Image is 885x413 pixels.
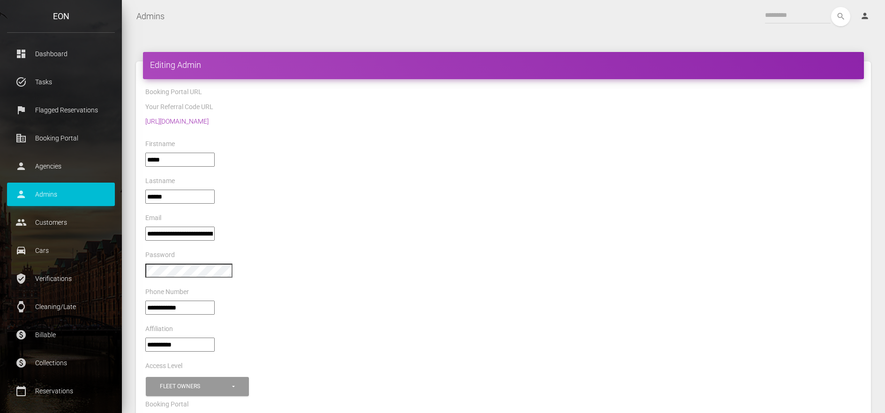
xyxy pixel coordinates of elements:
[14,47,108,61] p: Dashboard
[7,126,115,150] a: corporate_fare Booking Portal
[14,300,108,314] p: Cleaning/Late
[7,42,115,66] a: dashboard Dashboard
[14,356,108,370] p: Collections
[831,7,850,26] button: search
[14,131,108,145] p: Booking Portal
[7,211,115,234] a: people Customers
[145,88,202,97] label: Booking Portal URL
[7,70,115,94] a: task_alt Tasks
[7,379,115,403] a: calendar_today Reservations
[14,272,108,286] p: Verifications
[14,243,108,258] p: Cars
[146,377,249,396] button: Fleet Owners
[14,159,108,173] p: Agencies
[7,98,115,122] a: flag Flagged Reservations
[7,323,115,347] a: paid Billable
[145,177,175,186] label: Lastname
[145,140,175,149] label: Firstname
[14,75,108,89] p: Tasks
[145,400,188,409] label: Booking Portal
[7,239,115,262] a: drive_eta Cars
[14,187,108,201] p: Admins
[145,251,175,260] label: Password
[7,267,115,290] a: verified_user Verifications
[853,7,878,26] a: person
[145,288,189,297] label: Phone Number
[150,59,857,71] h4: Editing Admin
[14,384,108,398] p: Reservations
[145,118,209,125] a: [URL][DOMAIN_NAME]
[7,351,115,375] a: paid Collections
[14,215,108,229] p: Customers
[136,5,165,28] a: Admins
[145,103,213,112] label: Your Referral Code URL
[860,11,870,21] i: person
[14,103,108,117] p: Flagged Reservations
[145,361,182,371] label: Access Level
[145,214,161,223] label: Email
[14,328,108,342] p: Billable
[7,155,115,178] a: person Agencies
[145,324,173,334] label: Affiliation
[7,183,115,206] a: person Admins
[7,295,115,318] a: watch Cleaning/Late
[160,383,231,391] div: Fleet Owners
